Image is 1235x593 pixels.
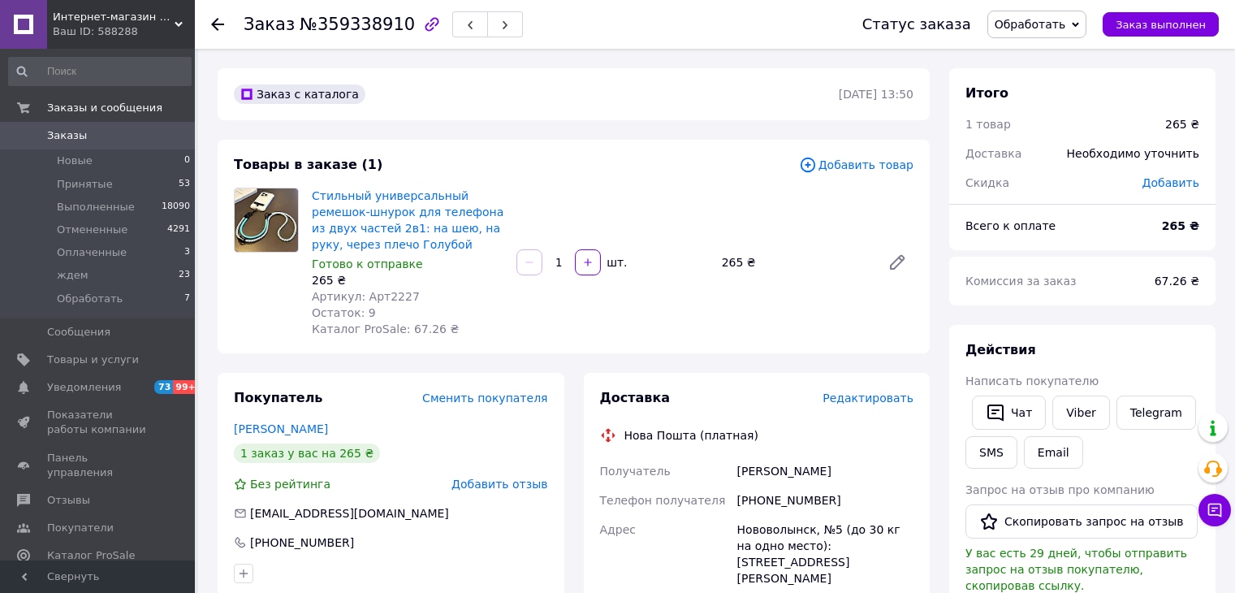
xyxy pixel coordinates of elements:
[57,223,127,237] span: Отмененные
[184,292,190,306] span: 7
[57,245,127,260] span: Оплаченные
[965,436,1017,469] button: SMS
[154,380,173,394] span: 73
[965,219,1056,232] span: Всего к оплате
[312,258,423,271] span: Готово к отправке
[47,548,135,563] span: Каталог ProSale
[881,246,913,279] a: Редактировать
[1116,396,1196,430] a: Telegram
[1142,176,1199,189] span: Добавить
[53,24,195,39] div: Ваш ID: 588288
[965,547,1187,592] span: У вас есть 29 дней, чтобы отправить запрос на отзыв покупателю, скопировав ссылку.
[244,15,295,34] span: Заказ
[600,523,636,536] span: Адрес
[234,157,382,172] span: Товары в заказе (1)
[965,483,1155,496] span: Запрос на отзыв про компанию
[47,408,150,437] span: Показатели работы компании
[234,422,328,435] a: [PERSON_NAME]
[965,342,1036,357] span: Действия
[734,486,917,515] div: [PHONE_NUMBER]
[1155,275,1199,288] span: 67.26 ₴
[312,322,459,335] span: Каталог ProSale: 67.26 ₴
[162,200,190,214] span: 18090
[250,478,330,491] span: Без рейтинга
[8,57,192,86] input: Поиск
[1162,219,1199,232] b: 265 ₴
[965,275,1077,288] span: Комиссия за заказ
[234,390,322,405] span: Покупатель
[600,494,726,507] span: Телефон получателя
[1103,12,1219,37] button: Заказ выполнен
[312,272,503,288] div: 265 ₴
[47,521,114,535] span: Покупатели
[312,189,503,251] a: Стильный универсальный ремешок-шнурок для телефона из двух частей 2в1: на шею, на руку, через пле...
[57,268,89,283] span: ждем
[211,16,224,32] div: Вернуться назад
[47,353,139,367] span: Товары и услуги
[184,154,190,168] span: 0
[965,176,1009,189] span: Скидка
[1057,136,1209,171] div: Необходимо уточнить
[57,292,123,306] span: Обработать
[179,268,190,283] span: 23
[47,451,150,480] span: Панель управления
[620,427,762,444] div: Нова Пошта (платная)
[248,535,356,551] div: [PHONE_NUMBER]
[965,374,1099,387] span: Написать покупателю
[422,392,547,405] span: Сменить покупателя
[823,392,913,405] span: Редактировать
[47,128,87,143] span: Заказы
[184,245,190,260] span: 3
[451,478,547,491] span: Добавить отзыв
[173,380,200,394] span: 99+
[965,85,1008,101] span: Итого
[312,306,376,319] span: Остаток: 9
[300,15,415,34] span: №359338910
[235,188,298,252] img: Стильный универсальный ремешок-шнурок для телефона из двух частей 2в1: на шею, на руку, через пле...
[799,156,913,174] span: Добавить товар
[1052,396,1109,430] a: Viber
[47,101,162,115] span: Заказы и сообщения
[1116,19,1206,31] span: Заказ выполнен
[47,325,110,340] span: Сообщения
[734,457,917,486] div: [PERSON_NAME]
[965,147,1021,160] span: Доставка
[715,251,874,274] div: 265 ₴
[47,493,90,508] span: Отзывы
[1165,116,1199,132] div: 265 ₴
[57,177,113,192] span: Принятые
[600,465,671,478] span: Получатель
[57,200,135,214] span: Выполненные
[167,223,190,237] span: 4291
[53,10,175,24] span: Интернет-магазин "Три карася"
[1198,494,1231,526] button: Чат с покупателем
[972,396,1046,430] button: Чат
[862,16,971,32] div: Статус заказа
[839,88,913,101] time: [DATE] 13:50
[250,507,449,520] span: [EMAIL_ADDRESS][DOMAIN_NAME]
[234,84,365,104] div: Заказ с каталога
[47,380,121,395] span: Уведомления
[600,390,671,405] span: Доставка
[312,290,420,303] span: Артикул: Арт2227
[1024,436,1083,469] button: Email
[57,154,93,168] span: Новые
[734,515,917,593] div: Нововолынск, №5 (до 30 кг на одно место): [STREET_ADDRESS][PERSON_NAME]
[965,504,1198,539] button: Скопировать запрос на отзыв
[965,118,1011,131] span: 1 товар
[995,18,1065,31] span: Обработать
[234,444,380,463] div: 1 заказ у вас на 265 ₴
[179,177,190,192] span: 53
[602,254,628,271] div: шт.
